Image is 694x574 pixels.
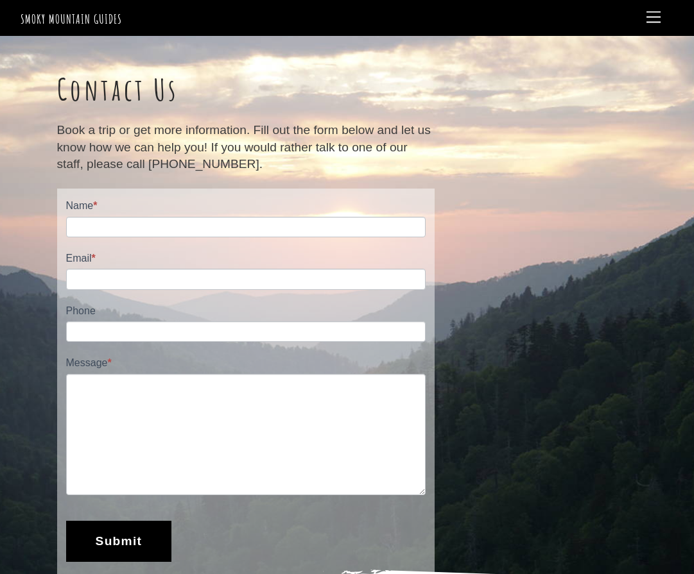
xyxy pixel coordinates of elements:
[66,355,426,373] label: Message
[66,250,426,269] label: Email
[66,198,426,216] label: Name
[66,303,426,321] label: Phone
[641,5,666,30] a: Menu
[57,122,435,173] p: Book a trip or get more information. Fill out the form below and let us know how we can help you!...
[57,72,435,107] h1: Contact Us
[21,11,121,27] a: Smoky Mountain Guides
[66,521,172,562] button: Submit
